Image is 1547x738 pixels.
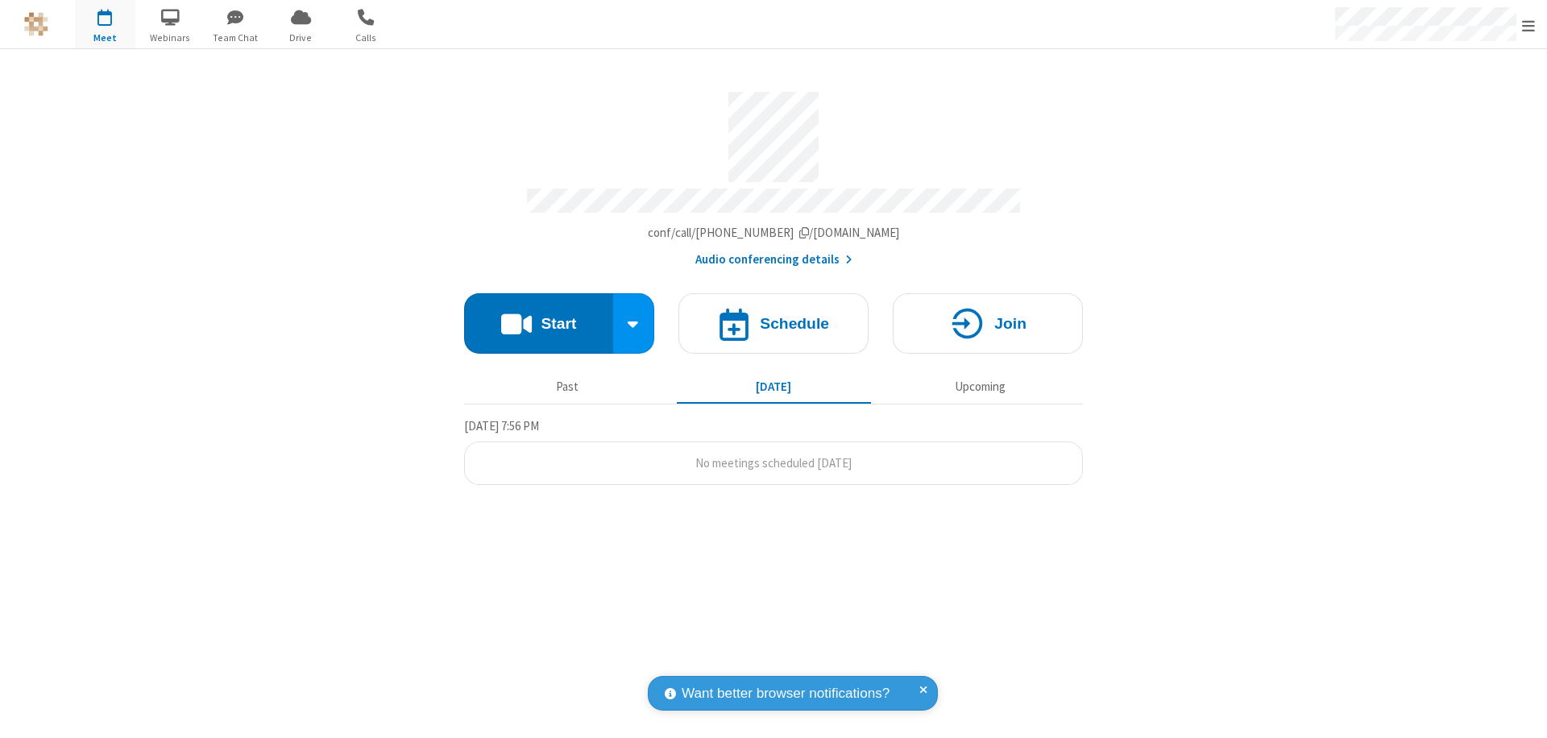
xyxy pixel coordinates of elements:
[1507,696,1535,727] iframe: Chat
[464,418,539,433] span: [DATE] 7:56 PM
[760,316,829,331] h4: Schedule
[648,224,900,243] button: Copy my meeting room linkCopy my meeting room link
[464,417,1083,486] section: Today's Meetings
[541,316,576,331] h4: Start
[994,316,1026,331] h4: Join
[24,12,48,36] img: QA Selenium DO NOT DELETE OR CHANGE
[75,31,135,45] span: Meet
[883,371,1077,402] button: Upcoming
[682,683,890,704] span: Want better browser notifications?
[336,31,396,45] span: Calls
[678,293,869,354] button: Schedule
[471,371,665,402] button: Past
[893,293,1083,354] button: Join
[695,455,852,471] span: No meetings scheduled [DATE]
[695,251,852,269] button: Audio conferencing details
[677,371,871,402] button: [DATE]
[648,225,900,240] span: Copy my meeting room link
[271,31,331,45] span: Drive
[140,31,201,45] span: Webinars
[464,293,613,354] button: Start
[205,31,266,45] span: Team Chat
[613,293,655,354] div: Start conference options
[464,80,1083,269] section: Account details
